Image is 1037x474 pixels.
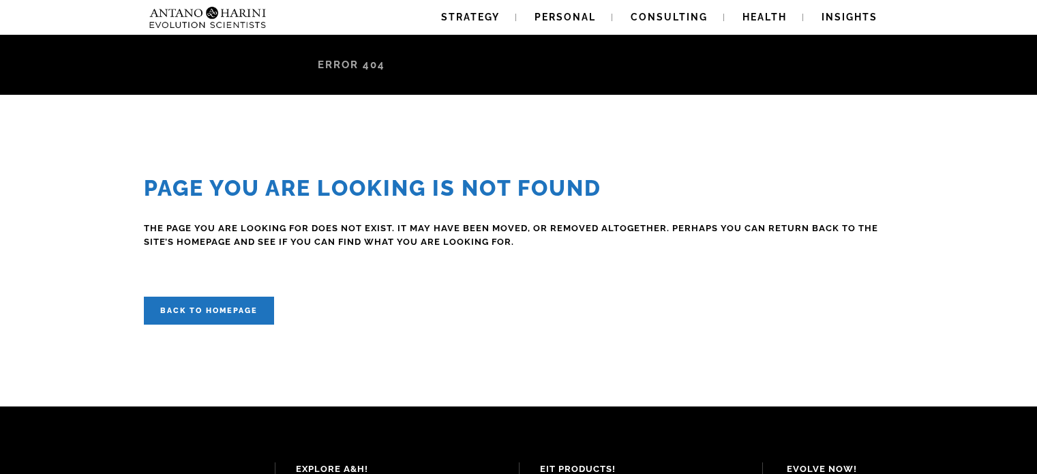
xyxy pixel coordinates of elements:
a: Back to homepage [144,297,274,325]
a: Antano & [PERSON_NAME] [144,59,310,71]
span: / [310,59,318,71]
span: Insights [822,12,877,23]
span: Personal [535,12,596,23]
h2: Page you are looking is Not Found [144,175,894,201]
span: Health [742,12,787,23]
span: Strategy [441,12,500,23]
h4: The page you are looking for does not exist. It may have been moved, or removed altogether. Perha... [144,222,894,249]
span: Consulting [631,12,708,23]
span: Error 404 [318,59,385,71]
